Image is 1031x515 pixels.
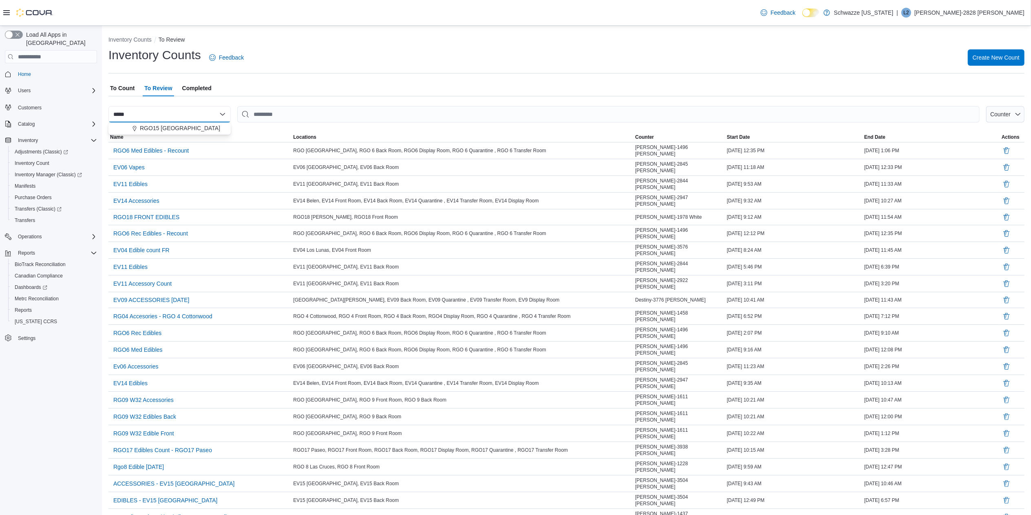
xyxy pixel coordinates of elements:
[11,294,62,304] a: Metrc Reconciliation
[1002,395,1011,405] button: Delete
[15,248,38,258] button: Reports
[291,196,634,206] div: EV14 Belen, EV14 Front Room, EV14 Back Room, EV14 Quarantine , EV14 Transfer Room, EV14 Display Room
[108,47,201,63] h1: Inventory Counts
[291,132,634,142] button: Locations
[863,479,1000,488] div: [DATE] 10:46 AM
[113,263,148,271] span: EV11 Edibles
[725,495,863,505] div: [DATE] 12:49 PM
[18,121,35,127] span: Catalog
[291,229,634,238] div: RGO [GEOGRAPHIC_DATA], RGO 6 Back Room, RGO6 Display Room, RGO 6 Quarantine , RGO 6 Transfer Room
[110,134,124,140] span: Name
[11,193,97,202] span: Purchase Orders
[110,294,192,306] button: EV09 ACCESSORIES [DATE]
[635,134,654,140] span: Counter
[635,393,724,406] span: [PERSON_NAME]-1611 [PERSON_NAME]
[110,461,167,473] button: Rgo8 Edible [DATE]
[108,36,1024,45] nav: An example of EuiBreadcrumbs
[1002,362,1011,371] button: Delete
[863,445,1000,455] div: [DATE] 3:28 PM
[113,312,212,320] span: RG04 Accesories - RGO 4 Cottonwood
[291,345,634,355] div: RGO [GEOGRAPHIC_DATA], RGO 6 Back Room, RGO6 Display Room, RGO 6 Quarantine , RGO 6 Transfer Room
[11,181,39,191] a: Manifests
[635,297,706,303] span: Destiny-3776 [PERSON_NAME]
[1002,262,1011,272] button: Delete
[159,36,185,43] button: To Review
[8,146,100,158] a: Adjustments (Classic)
[725,245,863,255] div: [DATE] 8:24 AM
[15,119,38,129] button: Catalog
[110,227,191,240] button: RGO6 Rec Edibles - Recount
[15,171,82,178] span: Inventory Manager (Classic)
[108,36,152,43] button: Inventory Counts
[634,132,725,142] button: Counter
[8,215,100,226] button: Transfers
[15,135,97,145] span: Inventory
[15,86,97,95] span: Users
[11,204,97,214] span: Transfers (Classic)
[635,260,724,273] span: [PERSON_NAME]-2844 [PERSON_NAME]
[291,311,634,321] div: RGO 4 Cottonwood, RGO 4 Front Room, RGO 4 Back Room, RGO4 Display Room, RGO 4 Quarantine , RGO 4 ...
[182,80,212,96] span: Completed
[635,194,724,207] span: [PERSON_NAME]-2947 [PERSON_NAME]
[113,362,159,371] span: Ev06 Accessories
[11,170,97,180] span: Inventory Manager (Classic)
[725,279,863,289] div: [DATE] 3:11 PM
[113,180,148,188] span: EV11 Edibles
[113,163,145,171] span: EV06 Vapes
[1002,229,1011,238] button: Delete
[1002,311,1011,321] button: Delete
[23,31,97,47] span: Load All Apps in [GEOGRAPHIC_DATA]
[635,227,724,240] span: [PERSON_NAME]-1496 [PERSON_NAME]
[110,477,238,490] button: ACCESSORIES - EV15 [GEOGRAPHIC_DATA]
[725,311,863,321] div: [DATE] 6:52 PM
[2,68,100,80] button: Home
[11,147,71,157] a: Adjustments (Classic)
[757,4,799,21] a: Feedback
[11,158,97,168] span: Inventory Count
[15,318,57,325] span: [US_STATE] CCRS
[1002,146,1011,155] button: Delete
[863,311,1000,321] div: [DATE] 7:12 PM
[2,101,100,113] button: Customers
[725,445,863,455] div: [DATE] 10:15 AM
[8,259,100,270] button: BioTrack Reconciliation
[725,395,863,405] div: [DATE] 10:21 AM
[11,193,55,202] a: Purchase Orders
[863,395,1000,405] div: [DATE] 10:47 AM
[802,9,819,17] input: Dark Mode
[291,445,634,455] div: RGO17 Paseo, RGO17 Front Room, RGO17 Back Room, RGO17 Display Room, RGO17 Quarantine , RGO17 Tran...
[140,124,220,132] span: RGO15 [GEOGRAPHIC_DATA]
[11,271,66,281] a: Canadian Compliance
[863,412,1000,422] div: [DATE] 12:00 PM
[15,273,63,279] span: Canadian Compliance
[293,134,316,140] span: Locations
[144,80,172,96] span: To Review
[11,305,97,315] span: Reports
[1002,279,1011,289] button: Delete
[113,246,170,254] span: EV04 Edible count FR
[113,296,189,304] span: EV09 ACCESSORIES [DATE]
[237,106,980,122] input: This is a search bar. After typing your query, hit enter to filter the results lower in the page.
[291,279,634,289] div: EV11 [GEOGRAPHIC_DATA], EV11 Back Room
[110,178,151,190] button: EV11 Edibles
[770,9,795,17] span: Feedback
[863,462,1000,472] div: [DATE] 12:47 PM
[15,232,97,242] span: Operations
[110,144,192,157] button: RGO6 Med Edibles - Recount
[15,103,45,113] a: Customers
[291,328,634,338] div: RGO [GEOGRAPHIC_DATA], RGO 6 Back Room, RGO6 Display Room, RGO 6 Quarantine , RGO 6 Transfer Room
[110,411,179,423] button: RG09 W32 Edibles Back
[15,69,34,79] a: Home
[727,134,750,140] span: Start Date
[108,122,231,134] button: RGO15 [GEOGRAPHIC_DATA]
[15,248,97,258] span: Reports
[2,231,100,242] button: Operations
[1002,428,1011,438] button: Delete
[1002,462,1011,472] button: Delete
[113,446,212,454] span: RGO17 Edibles Count - RGO17 Paseo
[8,316,100,327] button: [US_STATE] CCRS
[15,333,39,343] a: Settings
[15,206,62,212] span: Transfers (Classic)
[110,310,216,322] button: RG04 Accesories - RGO 4 Cottonwood
[635,277,724,290] span: [PERSON_NAME]-2922 [PERSON_NAME]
